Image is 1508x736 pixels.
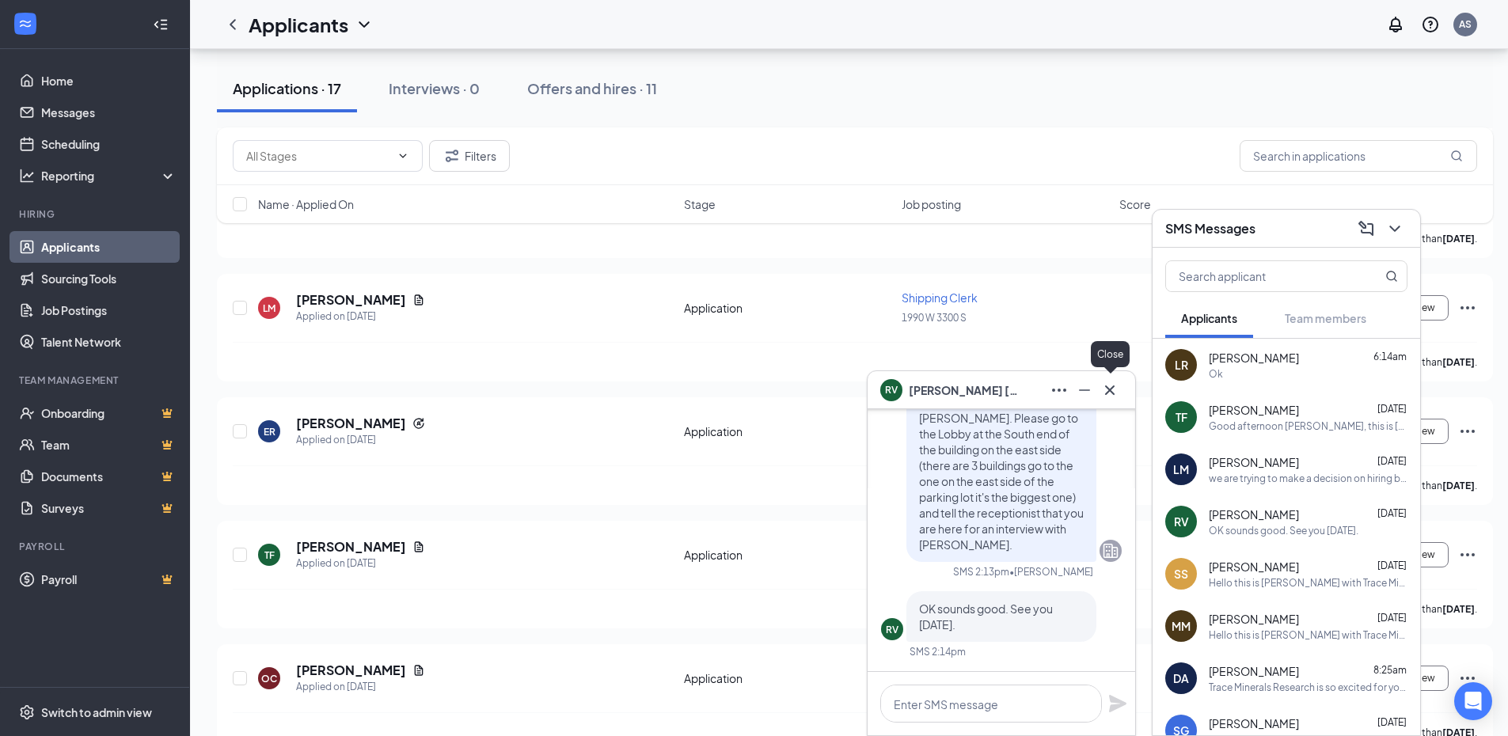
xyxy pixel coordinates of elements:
span: [PERSON_NAME] [1209,506,1299,522]
span: [PERSON_NAME] [1209,663,1299,679]
div: SMS 2:13pm [953,565,1009,579]
span: [DATE] [1377,403,1407,415]
div: Application [684,423,892,439]
h1: Applicants [249,11,348,38]
svg: Settings [19,704,35,720]
div: RV [886,623,898,636]
input: Search in applications [1240,140,1477,172]
div: Hiring [19,207,173,221]
div: Applied on [DATE] [296,432,425,448]
svg: ChevronLeft [223,15,242,34]
svg: Notifications [1386,15,1405,34]
div: OK sounds good. See you [DATE]. [1209,524,1358,537]
div: Application [684,547,892,563]
button: Cross [1097,377,1122,403]
span: 6:14am [1373,351,1407,362]
svg: Ellipses [1458,545,1477,564]
div: TF [264,548,275,562]
a: Applicants [41,231,177,263]
span: Applicants [1181,311,1237,325]
svg: Plane [1108,694,1127,713]
span: • [PERSON_NAME] [1009,565,1093,579]
div: Hello this is [PERSON_NAME] with Trace Minerals; I would like to bring you in for an interview [D... [1209,576,1407,590]
div: ER [264,425,275,438]
a: TeamCrown [41,429,177,461]
div: Switch to admin view [41,704,152,720]
b: [DATE] [1442,480,1475,491]
a: Talent Network [41,326,177,358]
a: Job Postings [41,294,177,326]
div: OC [261,672,277,685]
span: [DATE] [1377,507,1407,519]
svg: Company [1101,541,1120,560]
div: SMS 2:14pm [910,645,966,658]
div: Reporting [41,168,177,184]
span: [PERSON_NAME] [PERSON_NAME] [909,381,1020,399]
button: Filter Filters [429,140,510,172]
div: MM [1172,618,1191,634]
div: AS [1459,17,1472,31]
div: Open Intercom Messenger [1454,682,1492,720]
svg: ChevronDown [1385,219,1404,238]
h3: SMS Messages [1165,220,1255,237]
div: Trace Minerals Research is so excited for you to join our team! Do you know anyone else who might... [1209,681,1407,694]
svg: Document [412,541,425,553]
div: Close [1091,341,1130,367]
a: OnboardingCrown [41,397,177,429]
b: [DATE] [1442,356,1475,368]
span: OK sounds good. See you [DATE]. [919,601,1053,632]
span: 8:25am [1373,664,1407,676]
a: Messages [41,97,177,128]
span: Shipping Clerk [902,290,978,305]
a: Home [41,65,177,97]
span: [PERSON_NAME] [1209,559,1299,575]
svg: WorkstreamLogo [17,16,33,32]
div: Applied on [DATE] [296,679,425,695]
svg: Collapse [153,17,169,32]
svg: ChevronDown [355,15,374,34]
div: Application [684,300,892,316]
svg: Analysis [19,168,35,184]
button: ChevronDown [1382,216,1407,241]
div: SS [1174,566,1188,582]
h5: [PERSON_NAME] [296,415,406,432]
svg: MagnifyingGlass [1450,150,1463,162]
svg: Reapply [412,417,425,430]
div: Ok [1209,367,1223,381]
h5: [PERSON_NAME] [296,662,406,679]
svg: Document [412,664,425,677]
svg: MagnifyingGlass [1385,270,1398,283]
div: LM [263,302,275,315]
span: Name · Applied On [258,196,354,212]
svg: Ellipses [1458,422,1477,441]
svg: Cross [1100,381,1119,400]
span: Score [1119,196,1151,212]
div: Good afternoon [PERSON_NAME], this is [PERSON_NAME]. The interview for [DATE] at 3:30 sounds good... [1209,419,1407,433]
span: [PERSON_NAME] [1209,350,1299,366]
div: Applications · 17 [233,78,341,98]
span: Job posting [902,196,961,212]
span: 1990 W 3300 S [902,312,967,324]
b: [DATE] [1442,603,1475,615]
svg: ComposeMessage [1357,219,1376,238]
svg: Ellipses [1050,381,1069,400]
button: ComposeMessage [1354,216,1379,241]
span: [DATE] [1377,716,1407,728]
a: Sourcing Tools [41,263,177,294]
a: SurveysCrown [41,492,177,524]
span: [DATE] [1377,612,1407,624]
div: Applied on [DATE] [296,556,425,571]
div: Applied on [DATE] [296,309,425,324]
div: RV [1174,514,1189,529]
span: [PERSON_NAME] [1209,715,1299,731]
div: DA [1173,670,1189,686]
span: here is the address 1990 w [GEOGRAPHIC_DATA][PERSON_NAME]. Please go to the Lobby at the South en... [919,379,1084,552]
div: Team Management [19,374,173,387]
a: Scheduling [41,128,177,160]
a: DocumentsCrown [41,461,177,492]
span: [PERSON_NAME] [1209,454,1299,470]
button: Ellipses [1046,377,1072,403]
svg: Filter [443,146,462,165]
